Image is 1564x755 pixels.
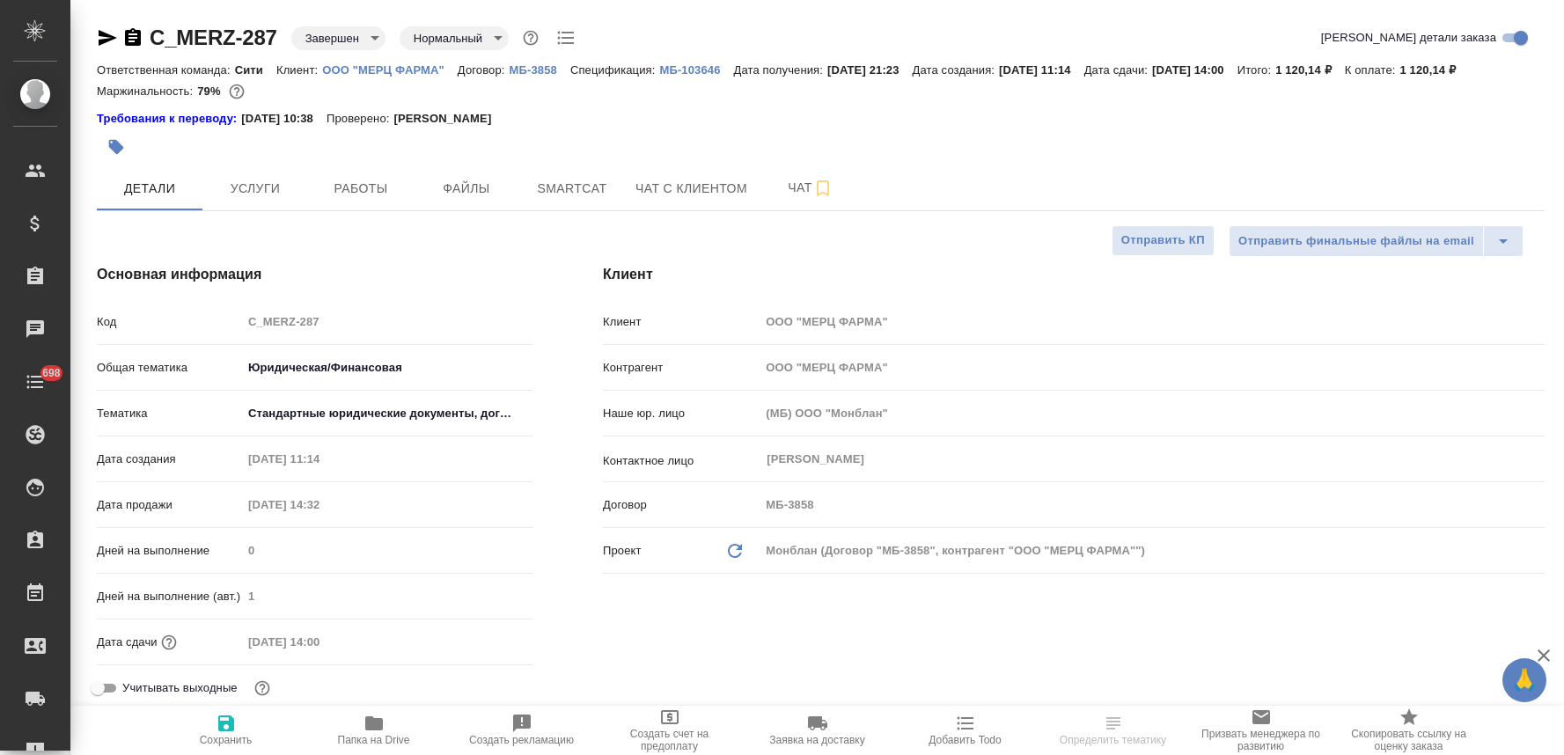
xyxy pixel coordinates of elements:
span: Отправить КП [1121,231,1205,251]
span: Добавить Todo [929,734,1001,746]
p: 1 120,14 ₽ [1275,63,1345,77]
p: [DATE] 10:38 [241,110,327,128]
button: Завершен [300,31,364,46]
span: [PERSON_NAME] детали заказа [1321,29,1496,47]
input: Пустое поле [242,309,532,334]
p: Ответственная команда: [97,63,235,77]
button: Выбери, если сб и вс нужно считать рабочими днями для выполнения заказа. [251,677,274,700]
span: Чат [768,177,853,199]
p: Проект [603,542,642,560]
button: Создать счет на предоплату [596,706,744,755]
button: Создать рекламацию [448,706,596,755]
p: Проверено: [327,110,394,128]
p: Спецификация: [570,63,659,77]
p: Маржинальность: [97,84,197,98]
button: Если добавить услуги и заполнить их объемом, то дата рассчитается автоматически [158,631,180,654]
input: Пустое поле [242,629,396,655]
button: Заявка на доставку [744,706,892,755]
a: МБ-103646 [659,62,733,77]
span: Файлы [424,178,509,200]
svg: Подписаться [812,178,833,199]
p: Дата получения: [734,63,827,77]
p: Дата создания [97,451,242,468]
span: Чат с клиентом [635,178,747,200]
p: Дней на выполнение [97,542,242,560]
div: Завершен [291,26,385,50]
span: 🙏 [1509,662,1539,699]
p: К оплате: [1345,63,1400,77]
p: Код [97,313,242,331]
span: Учитывать выходные [122,679,238,697]
p: Итого: [1237,63,1275,77]
div: Юридическая/Финансовая [242,353,532,383]
input: Пустое поле [760,400,1545,426]
button: Добавить тэг [97,128,136,166]
p: МБ-103646 [659,63,733,77]
p: МБ-3858 [510,63,570,77]
p: Дата продажи [97,496,242,514]
p: 1 120,14 ₽ [1399,63,1469,77]
h4: Основная информация [97,264,532,285]
button: Нормальный [408,31,488,46]
button: Скопировать ссылку [122,27,143,48]
span: Папка на Drive [338,734,410,746]
button: 195.63 RUB; [225,80,248,103]
button: Отправить финальные файлы на email [1229,225,1484,257]
span: 698 [32,364,71,382]
span: Отправить финальные файлы на email [1238,231,1474,252]
p: Договор [603,496,760,514]
p: 79% [197,84,224,98]
button: Скопировать ссылку на оценку заказа [1335,706,1483,755]
button: Доп статусы указывают на важность/срочность заказа [519,26,542,49]
div: Монблан (Договор "МБ-3858", контрагент "ООО "МЕРЦ ФАРМА"") [760,536,1545,566]
span: Детали [107,178,192,200]
button: Сохранить [152,706,300,755]
input: Пустое поле [242,446,396,472]
div: Завершен [400,26,509,50]
p: Контактное лицо [603,452,760,470]
p: [DATE] 14:00 [1152,63,1237,77]
input: Пустое поле [242,538,532,563]
input: Пустое поле [760,355,1545,380]
div: Нажми, чтобы открыть папку с инструкцией [97,110,241,128]
p: ООО "МЕРЦ ФАРМА" [322,63,458,77]
p: Клиент: [276,63,322,77]
p: Сити [235,63,276,77]
span: Создать рекламацию [469,734,574,746]
a: Требования к переводу: [97,110,241,128]
a: ООО "МЕРЦ ФАРМА" [322,62,458,77]
input: Пустое поле [760,309,1545,334]
p: Клиент [603,313,760,331]
p: [PERSON_NAME] [393,110,504,128]
p: Дата сдачи [97,634,158,651]
a: C_MERZ-287 [150,26,277,49]
button: Скопировать ссылку для ЯМессенджера [97,27,118,48]
button: Определить тематику [1039,706,1187,755]
span: Скопировать ссылку на оценку заказа [1346,728,1472,752]
h4: Клиент [603,264,1545,285]
span: Услуги [213,178,297,200]
span: Сохранить [200,734,253,746]
span: Заявка на доставку [769,734,864,746]
span: Создать счет на предоплату [606,728,733,752]
span: Smartcat [530,178,614,200]
span: Призвать менеджера по развитию [1198,728,1325,752]
button: Todo [553,25,579,51]
p: Дней на выполнение (авт.) [97,588,242,605]
p: [DATE] 21:23 [827,63,913,77]
button: Призвать менеджера по развитию [1187,706,1335,755]
button: Отправить КП [1112,225,1215,256]
p: Дата создания: [913,63,999,77]
p: Тематика [97,405,242,422]
span: Определить тематику [1060,734,1166,746]
button: Добавить Todo [892,706,1039,755]
p: Общая тематика [97,359,242,377]
input: Пустое поле [242,583,532,609]
p: Наше юр. лицо [603,405,760,422]
input: Пустое поле [760,492,1545,517]
p: [DATE] 11:14 [999,63,1084,77]
a: МБ-3858 [510,62,570,77]
p: Контрагент [603,359,760,377]
a: 698 [4,360,66,404]
input: Пустое поле [242,492,396,517]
